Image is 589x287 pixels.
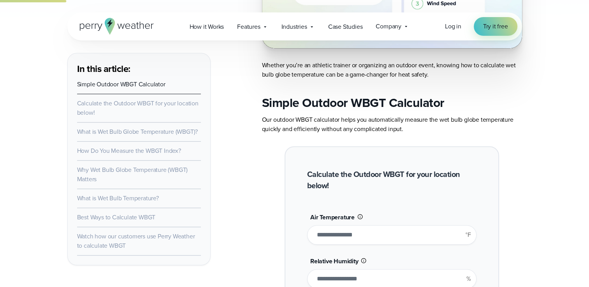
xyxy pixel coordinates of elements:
[310,257,359,266] span: Relative Humidity
[77,80,165,89] a: Simple Outdoor WBGT Calculator
[77,146,181,155] a: How Do You Measure the WBGT Index?
[281,22,307,31] span: Industries
[262,61,522,79] p: Whether you’re an athletic trainer or organizing an outdoor event, knowing how to calculate wet b...
[262,115,522,134] p: Our outdoor WBGT calculator helps you automatically measure the wet bulb globe temperature quickl...
[77,213,156,222] a: Best Ways to Calculate WBGT
[183,19,231,35] a: How it Works
[307,169,476,191] h2: Calculate the Outdoor WBGT for your location below!
[322,19,369,35] a: Case Studies
[77,63,201,75] h3: In this article:
[262,95,522,110] h2: Simple Outdoor WBGT Calculator
[328,22,363,31] span: Case Studies
[310,213,355,222] span: Air Temperature
[376,22,401,31] span: Company
[483,22,508,31] span: Try it free
[77,165,188,184] a: Why Wet Bulb Globe Temperature (WBGT) Matters
[445,22,461,31] a: Log in
[77,99,199,117] a: Calculate the Outdoor WBGT for your location below!
[77,194,159,203] a: What is Wet Bulb Temperature?
[77,127,198,136] a: What is Wet Bulb Globe Temperature (WBGT)?
[237,22,260,31] span: Features
[190,22,224,31] span: How it Works
[474,17,517,36] a: Try it free
[77,232,195,250] a: Watch how our customers use Perry Weather to calculate WBGT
